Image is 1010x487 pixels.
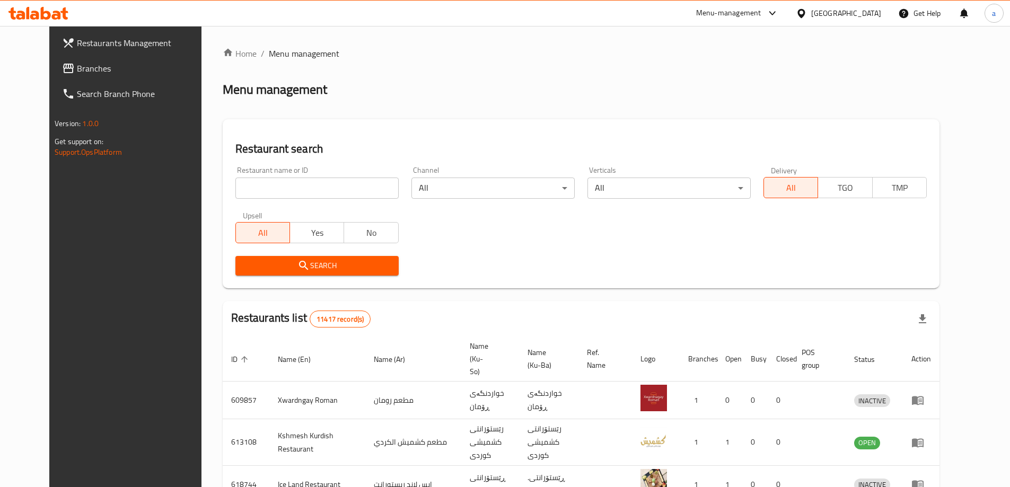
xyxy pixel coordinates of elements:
[811,7,881,19] div: [GEOGRAPHIC_DATA]
[310,311,371,327] div: Total records count
[231,310,371,327] h2: Restaurants list
[818,177,872,198] button: TGO
[55,145,122,159] a: Support.OpsPlatform
[680,419,717,466] td: 1
[587,346,619,371] span: Ref. Name
[632,337,680,382] th: Logo
[55,135,103,148] span: Get support on:
[269,419,365,466] td: Kshmesh Kurdish Restaurant
[519,382,578,419] td: خواردنگەی ڕۆمان
[528,346,566,371] span: Name (Ku-Ba)
[470,340,506,378] span: Name (Ku-So)
[992,7,996,19] span: a
[717,419,742,466] td: 1
[519,419,578,466] td: رێستۆرانتی کشمیشى كوردى
[717,382,742,419] td: 0
[344,222,398,243] button: No
[768,419,793,466] td: 0
[269,382,365,419] td: Xwardngay Roman
[223,47,939,60] nav: breadcrumb
[877,180,923,196] span: TMP
[294,225,340,241] span: Yes
[54,81,218,107] a: Search Branch Phone
[854,395,890,407] span: INACTIVE
[717,337,742,382] th: Open
[374,353,419,366] span: Name (Ar)
[742,337,768,382] th: Busy
[802,346,833,371] span: POS group
[261,47,265,60] li: /
[903,337,939,382] th: Action
[243,211,262,219] label: Upsell
[223,47,257,60] a: Home
[223,419,269,466] td: 613108
[82,117,99,130] span: 1.0.0
[854,394,890,407] div: INACTIVE
[768,337,793,382] th: Closed
[854,353,889,366] span: Status
[365,419,461,466] td: مطعم كشميش الكردي
[269,47,339,60] span: Menu management
[55,117,81,130] span: Version:
[911,394,931,406] div: Menu
[872,177,927,198] button: TMP
[223,382,269,419] td: 609857
[411,178,575,199] div: All
[348,225,394,241] span: No
[768,180,814,196] span: All
[742,419,768,466] td: 0
[911,436,931,449] div: Menu
[310,314,370,324] span: 11417 record(s)
[910,306,935,332] div: Export file
[289,222,344,243] button: Yes
[742,382,768,419] td: 0
[461,419,519,466] td: رێستۆرانتی کشمیشى كوردى
[696,7,761,20] div: Menu-management
[854,437,880,449] span: OPEN
[223,81,327,98] h2: Menu management
[640,385,667,411] img: Xwardngay Roman
[235,222,290,243] button: All
[231,353,251,366] span: ID
[54,56,218,81] a: Branches
[763,177,818,198] button: All
[461,382,519,419] td: خواردنگەی ڕۆمان
[77,87,209,100] span: Search Branch Phone
[235,256,399,276] button: Search
[54,30,218,56] a: Restaurants Management
[278,353,324,366] span: Name (En)
[365,382,461,419] td: مطعم رومان
[771,166,797,174] label: Delivery
[640,427,667,454] img: Kshmesh Kurdish Restaurant
[77,37,209,49] span: Restaurants Management
[240,225,286,241] span: All
[822,180,868,196] span: TGO
[768,382,793,419] td: 0
[587,178,751,199] div: All
[244,259,390,272] span: Search
[235,141,927,157] h2: Restaurant search
[77,62,209,75] span: Branches
[680,337,717,382] th: Branches
[680,382,717,419] td: 1
[235,178,399,199] input: Search for restaurant name or ID..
